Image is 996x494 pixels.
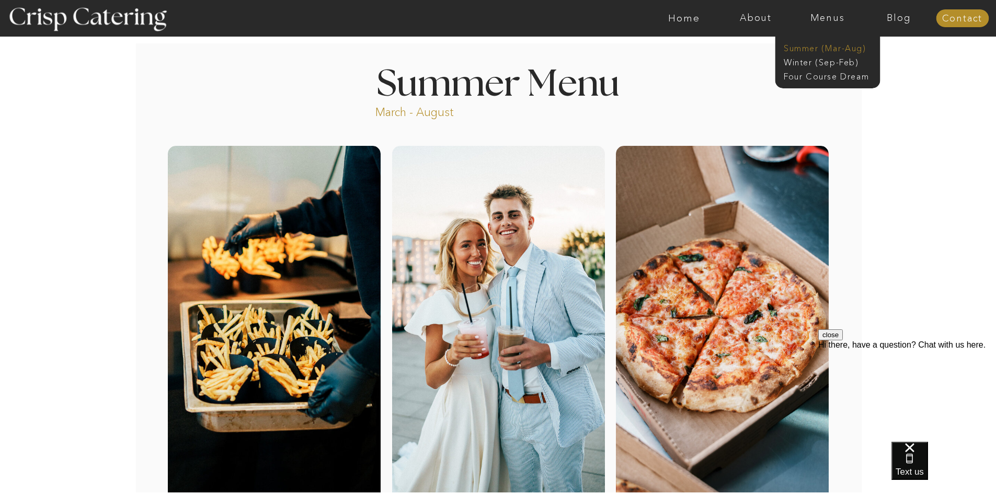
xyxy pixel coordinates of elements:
[353,66,644,97] h1: Summer Menu
[792,13,863,24] a: Menus
[784,56,869,66] a: Winter (Sep-Feb)
[784,42,877,52] a: Summer (Mar-Aug)
[863,13,935,24] a: Blog
[891,442,996,494] iframe: podium webchat widget bubble
[818,329,996,455] iframe: podium webchat widget prompt
[784,71,877,81] a: Four Course Dream
[648,13,720,24] a: Home
[720,13,792,24] a: About
[936,14,989,24] a: Contact
[375,105,519,117] p: March - August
